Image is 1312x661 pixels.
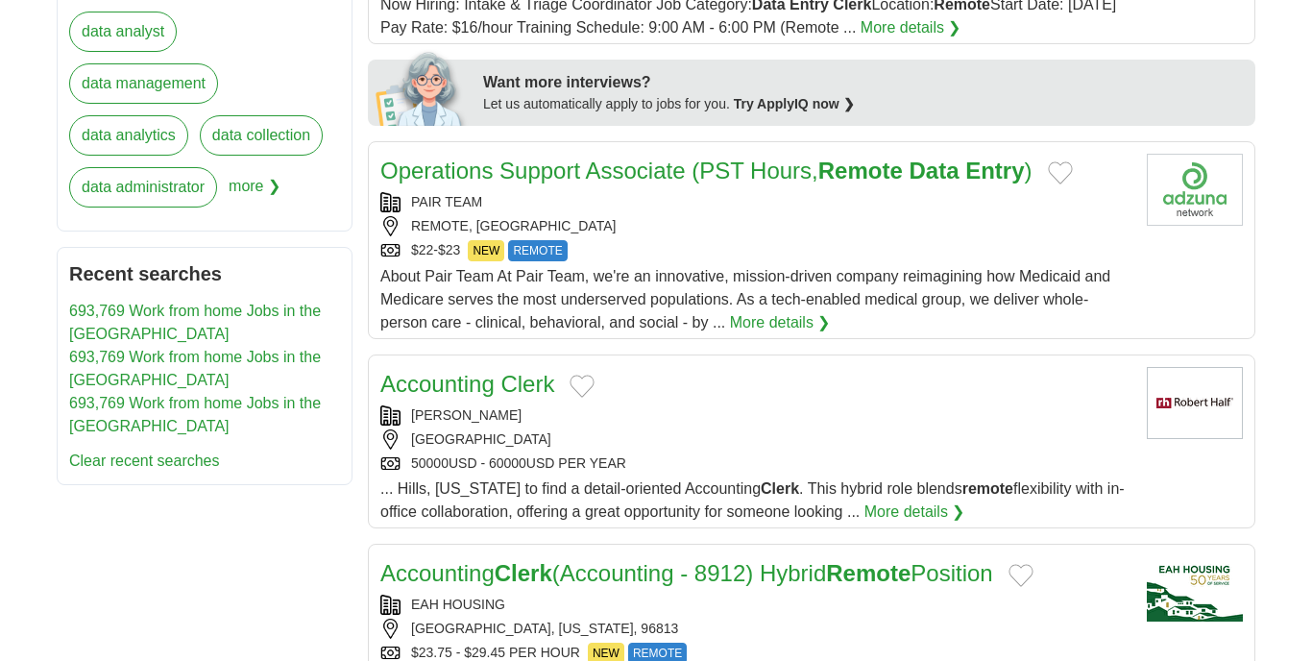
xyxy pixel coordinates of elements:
[495,560,552,586] strong: Clerk
[380,371,554,397] a: Accounting Clerk
[380,216,1131,236] div: REMOTE, [GEOGRAPHIC_DATA]
[909,158,959,184] strong: Data
[380,429,1131,450] div: [GEOGRAPHIC_DATA]
[962,480,1013,497] strong: remote
[861,16,961,39] a: More details ❯
[380,453,1131,474] div: 50000USD - 60000USD PER YEAR
[380,268,1110,330] span: About Pair Team At Pair Team, we're an innovative, mission-driven company reimagining how Medicai...
[508,240,567,261] span: REMOTE
[380,560,993,586] a: AccountingClerk(Accounting - 8912) HybridRemotePosition
[380,480,1125,520] span: ... Hills, [US_STATE] to find a detail-oriented Accounting . This hybrid role blends flexibility ...
[69,453,220,469] a: Clear recent searches
[965,158,1024,184] strong: Entry
[468,240,504,261] span: NEW
[1048,161,1073,184] button: Add to favorite jobs
[380,619,1131,639] div: [GEOGRAPHIC_DATA], [US_STATE], 96813
[69,115,188,156] a: data analytics
[730,311,831,334] a: More details ❯
[380,240,1131,261] div: $22-$23
[1008,564,1033,587] button: Add to favorite jobs
[826,560,911,586] strong: Remote
[483,94,1244,114] div: Let us automatically apply to jobs for you.
[734,96,855,111] a: Try ApplyIQ now ❯
[200,115,323,156] a: data collection
[570,375,595,398] button: Add to favorite jobs
[69,303,321,342] a: 693,769 Work from home Jobs in the [GEOGRAPHIC_DATA]
[69,167,217,208] a: data administrator
[818,158,903,184] strong: Remote
[380,192,1131,212] div: PAIR TEAM
[69,259,340,288] h2: Recent searches
[483,71,1244,94] div: Want more interviews?
[376,49,469,126] img: apply-iq-scientist.png
[1147,367,1243,439] img: Robert Half logo
[69,395,321,434] a: 693,769 Work from home Jobs in the [GEOGRAPHIC_DATA]
[864,501,965,524] a: More details ❯
[69,12,177,52] a: data analyst
[1147,556,1243,628] img: EAH Housing logo
[411,597,505,612] a: EAH HOUSING
[1147,154,1243,226] img: Company logo
[69,63,218,104] a: data management
[229,167,280,219] span: more ❯
[411,407,522,423] a: [PERSON_NAME]
[69,349,321,388] a: 693,769 Work from home Jobs in the [GEOGRAPHIC_DATA]
[761,480,799,497] strong: Clerk
[380,158,1033,184] a: Operations Support Associate (PST Hours,Remote Data Entry)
